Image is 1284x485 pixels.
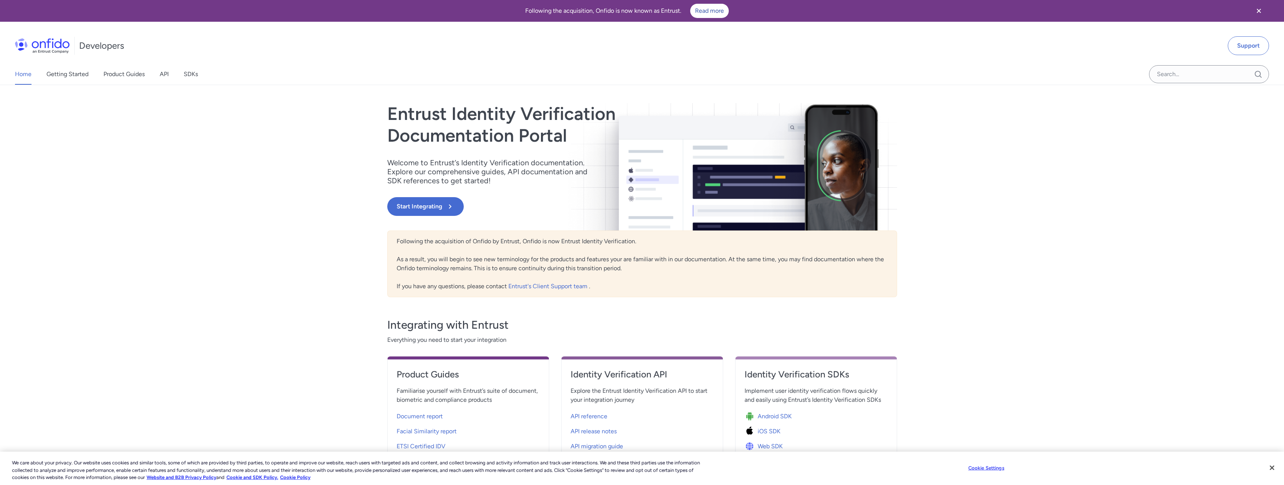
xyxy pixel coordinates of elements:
a: Icon Android SDKAndroid SDK [745,407,888,422]
a: API reference [571,407,714,422]
h4: Identity Verification SDKs [745,368,888,380]
span: Document report [397,412,443,421]
input: Onfido search input field [1149,65,1269,83]
a: Start Integrating [387,197,744,216]
a: API migration guide [571,437,714,452]
a: Product Guides [103,64,145,85]
a: Entrust's Client Support team [508,283,589,290]
div: Following the acquisition of Onfido by Entrust, Onfido is now Entrust Identity Verification. As a... [387,231,897,297]
a: Cookie Policy [280,475,310,480]
a: Support [1228,36,1269,55]
svg: Close banner [1254,6,1263,15]
a: SDKs [184,64,198,85]
a: Getting Started [46,64,88,85]
span: Implement user identity verification flows quickly and easily using Entrust’s Identity Verificati... [745,386,888,404]
span: API reference [571,412,607,421]
img: Onfido Logo [15,38,70,53]
span: Web SDK [758,442,783,451]
a: Product Guides [397,368,540,386]
span: Android SDK [758,412,792,421]
h4: Identity Verification API [571,368,714,380]
p: Welcome to Entrust’s Identity Verification documentation. Explore our comprehensive guides, API d... [387,158,597,185]
span: Facial Similarity report [397,427,457,436]
span: iOS SDK [758,427,781,436]
span: Familiarise yourself with Entrust’s suite of document, biometric and compliance products [397,386,540,404]
h1: Entrust Identity Verification Documentation Portal [387,103,744,146]
h4: Product Guides [397,368,540,380]
img: Icon Android SDK [745,411,758,422]
a: API release notes [571,422,714,437]
div: We care about your privacy. Our website uses cookies and similar tools, some of which are provide... [12,459,706,481]
span: Everything you need to start your integration [387,335,897,344]
div: Following the acquisition, Onfido is now known as Entrust. [9,4,1245,18]
a: ETSI Certified IDV [397,437,540,452]
a: Cookie and SDK Policy. [226,475,278,480]
a: Icon iOS SDKiOS SDK [745,422,888,437]
h1: Developers [79,40,124,52]
a: Icon Web SDKWeb SDK [745,437,888,452]
img: Icon Web SDK [745,441,758,452]
span: Explore the Entrust Identity Verification API to start your integration journey [571,386,714,404]
a: Read more [690,4,729,18]
a: Identity Verification API [571,368,714,386]
a: Facial Similarity report [397,422,540,437]
span: ETSI Certified IDV [397,442,445,451]
button: Close banner [1245,1,1273,20]
img: Icon iOS SDK [745,426,758,437]
button: Start Integrating [387,197,464,216]
button: Cookie Settings [963,460,1010,475]
span: API migration guide [571,442,623,451]
span: API release notes [571,427,617,436]
a: Home [15,64,31,85]
h3: Integrating with Entrust [387,317,897,332]
a: More information about our cookie policy., opens in a new tab [147,475,216,480]
a: Document report [397,407,540,422]
button: Close [1264,460,1280,476]
a: API [160,64,169,85]
a: Identity Verification SDKs [745,368,888,386]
